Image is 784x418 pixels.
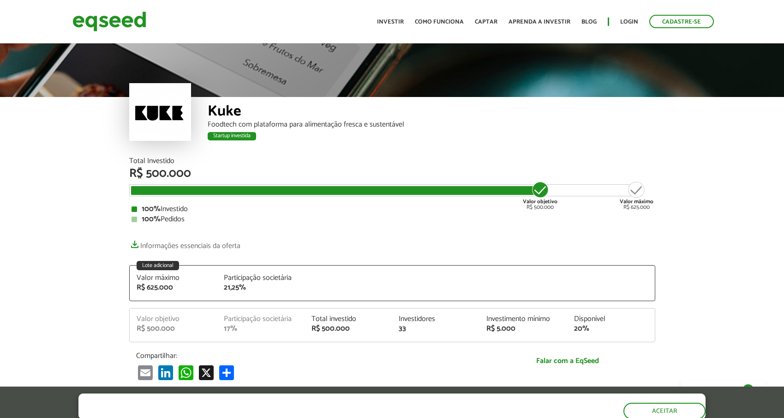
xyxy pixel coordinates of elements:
[224,284,298,291] div: 21,25%
[136,365,155,380] a: Email
[574,315,648,323] div: Disponível
[137,284,210,291] div: R$ 625.000
[681,380,766,400] a: Fale conosco
[399,325,473,333] div: 33
[137,261,179,270] div: Lote adicional
[72,9,146,34] img: EqSeed
[311,315,385,323] div: Total investido
[486,325,560,333] div: R$ 5.000
[137,325,210,333] div: R$ 500.000
[224,325,298,333] div: 17%
[137,274,210,282] div: Valor máximo
[224,315,298,323] div: Participação societária
[399,315,473,323] div: Investidores
[217,365,236,380] a: Compartilhar
[487,351,648,370] a: Falar com a EqSeed
[129,237,240,250] a: Informações essenciais da oferta
[224,274,298,282] div: Participação societária
[142,203,161,215] strong: 100%
[137,315,210,323] div: Valor objetivo
[132,216,653,223] div: Pedidos
[208,104,655,121] div: Kuke
[142,213,161,225] strong: 100%
[509,19,570,25] a: Aprenda a investir
[523,181,557,210] div: R$ 500.000
[620,181,653,210] div: R$ 625.000
[177,365,195,380] a: WhatsApp
[136,351,473,360] p: Compartilhar:
[581,19,597,25] a: Blog
[620,19,638,25] a: Login
[156,365,175,380] a: LinkedIn
[620,197,653,206] strong: Valor máximo
[197,365,215,380] a: X
[649,15,714,28] a: Cadastre-se
[78,394,413,408] h5: O site da EqSeed utiliza cookies para melhorar sua navegação.
[129,168,655,180] div: R$ 500.000
[208,121,655,128] div: Foodtech com plataforma para alimentação fresca e sustentável
[311,325,385,333] div: R$ 500.000
[415,19,464,25] a: Como funciona
[377,19,404,25] a: Investir
[574,325,648,333] div: 20%
[132,206,653,213] div: Investido
[129,158,655,165] div: Total Investido
[208,132,256,140] div: Startup investida
[475,19,497,25] a: Captar
[486,315,560,323] div: Investimento mínimo
[523,197,557,206] strong: Valor objetivo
